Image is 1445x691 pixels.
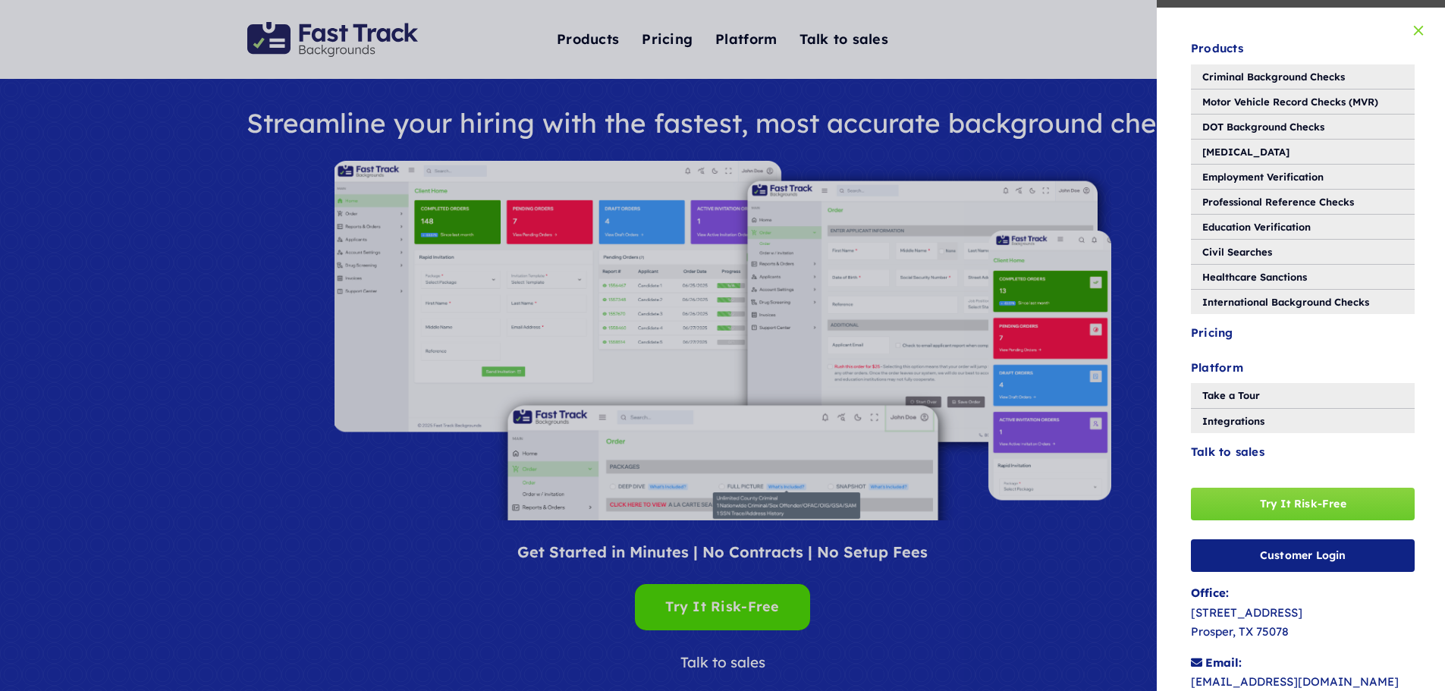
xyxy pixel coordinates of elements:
span: [MEDICAL_DATA] [1202,143,1290,160]
span: Professional Reference Checks [1202,193,1354,210]
a: Civil Searches [1191,240,1415,264]
a: Healthcare Sanctions [1191,265,1415,289]
span: Products [1191,39,1243,58]
a: Take a Tour [1191,383,1415,407]
button: Close [1407,23,1430,38]
p: [STREET_ADDRESS] Prosper, TX 75078 [1191,583,1415,642]
a: International Background Checks [1191,290,1415,314]
a: Talk to sales [1191,438,1415,468]
span: Criminal Background Checks [1202,68,1345,85]
span: Pricing [1191,323,1233,343]
a: Motor Vehicle Record Checks (MVR) [1191,90,1415,114]
span: Take a Tour [1202,387,1260,404]
span: Education Verification [1202,218,1311,235]
a: [MEDICAL_DATA] [1191,140,1415,164]
span: Healthcare Sanctions [1202,269,1307,285]
a: Pricing [1191,319,1415,349]
a: Professional Reference Checks [1191,190,1415,214]
span: Talk to sales [1191,442,1264,462]
span: Integrations [1202,413,1264,429]
span: Civil Searches [1202,243,1272,260]
span: Try It Risk-Free [1260,498,1346,510]
a: Customer Login [1191,539,1415,572]
span: Platform [1191,358,1243,378]
strong: Email: [1205,655,1242,670]
a: Try It Risk-Free [1191,488,1415,520]
a: Education Verification [1191,215,1415,239]
a: DOT Background Checks [1191,115,1415,139]
span: International Background Checks [1202,294,1369,310]
a: Criminal Background Checks [1191,64,1415,89]
span: Customer Login [1260,549,1346,562]
a: Employment Verification [1191,165,1415,189]
nav: One Page [1191,34,1415,469]
a: Platform [1191,353,1415,384]
span: Employment Verification [1202,168,1324,185]
span: Motor Vehicle Record Checks (MVR) [1202,93,1378,110]
a: Integrations [1191,409,1415,433]
strong: Office: [1191,586,1229,600]
span: DOT Background Checks [1202,118,1324,135]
